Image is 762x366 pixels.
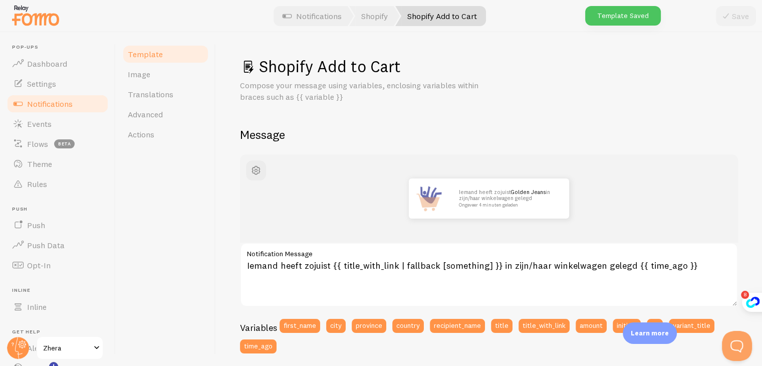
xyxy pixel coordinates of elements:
[12,44,109,51] span: Pop-ups
[576,319,607,333] button: amount
[631,328,669,338] p: Learn more
[128,89,173,99] span: Translations
[11,3,61,28] img: fomo-relay-logo-orange.svg
[240,56,738,77] h1: Shopify Add to Cart
[6,154,109,174] a: Theme
[6,215,109,235] a: Push
[6,74,109,94] a: Settings
[43,342,91,354] span: Zhera
[459,203,556,208] small: Ongeveer 4 minuten geleden
[128,129,154,139] span: Actions
[519,319,570,333] button: title_with_link
[122,124,209,144] a: Actions
[27,59,67,69] span: Dashboard
[280,319,320,333] button: first_name
[240,243,738,260] label: Notification Message
[27,179,47,189] span: Rules
[613,319,641,333] button: initials
[6,235,109,255] a: Push Data
[240,322,277,333] h3: Variables
[27,260,51,270] span: Opt-In
[352,319,386,333] button: province
[12,287,109,294] span: Inline
[122,44,209,64] a: Template
[6,297,109,317] a: Inline
[6,174,109,194] a: Rules
[54,139,75,148] span: beta
[27,119,52,129] span: Events
[128,109,163,119] span: Advanced
[6,255,109,275] a: Opt-In
[240,80,480,103] p: Compose your message using variables, enclosing variables within braces such as {{ variable }}
[6,54,109,74] a: Dashboard
[122,84,209,104] a: Translations
[27,220,45,230] span: Push
[27,302,47,312] span: Inline
[27,139,48,149] span: Flows
[623,322,677,344] div: Learn more
[491,319,513,333] button: title
[36,336,104,360] a: Zhera
[6,134,109,154] a: Flows beta
[128,49,163,59] span: Template
[6,114,109,134] a: Events
[392,319,424,333] button: country
[122,104,209,124] a: Advanced
[647,319,663,333] button: url
[12,329,109,335] span: Get Help
[409,178,449,219] img: Fomo
[669,319,714,333] button: variant_title
[6,94,109,114] a: Notifications
[585,6,661,26] div: Template Saved
[459,189,559,208] p: Iemand heeft zojuist in zijn/haar winkelwagen gelegd
[122,64,209,84] a: Image
[722,331,752,361] iframe: Help Scout Beacon - Open
[27,240,65,250] span: Push Data
[128,69,150,79] span: Image
[326,319,346,333] button: city
[27,159,52,169] span: Theme
[27,79,56,89] span: Settings
[12,206,109,213] span: Push
[27,99,73,109] span: Notifications
[511,189,546,196] a: Golden Jeans
[430,319,485,333] button: recipient_name
[240,127,738,142] h2: Message
[240,339,277,353] button: time_ago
